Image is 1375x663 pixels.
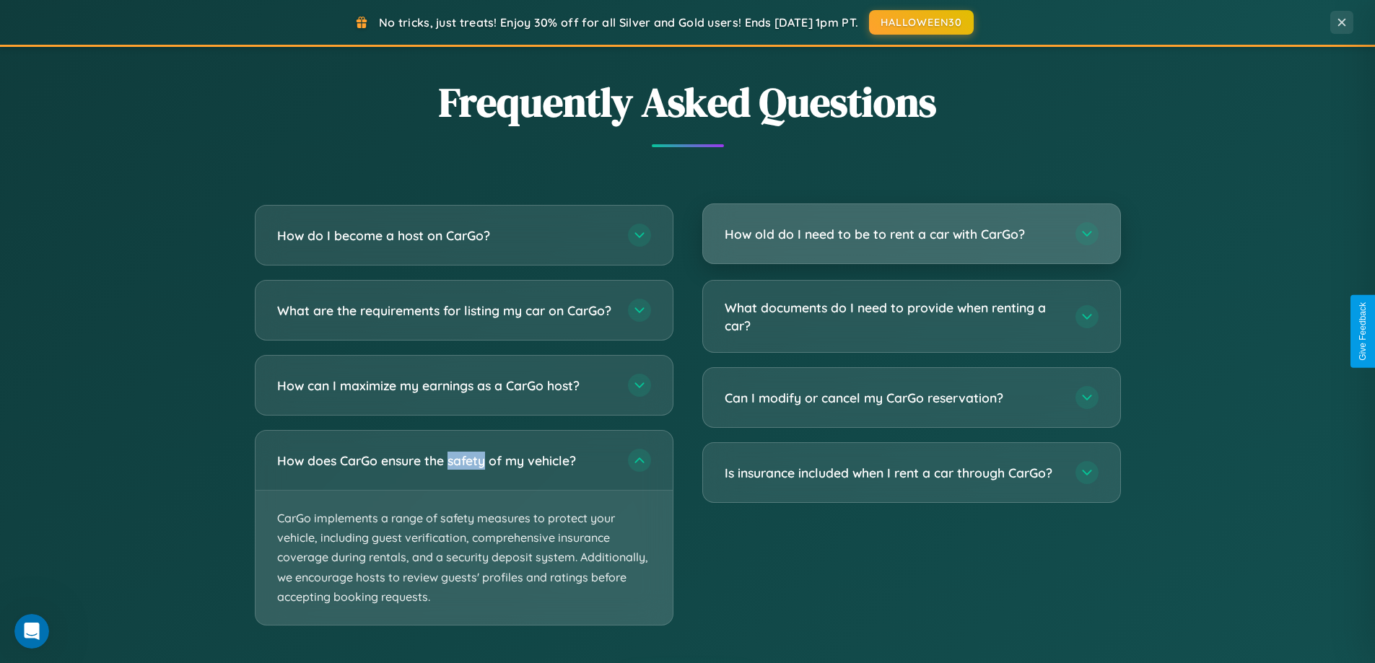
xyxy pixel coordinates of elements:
div: Give Feedback [1358,302,1368,361]
h2: Frequently Asked Questions [255,74,1121,130]
h3: How does CarGo ensure the safety of my vehicle? [277,452,614,470]
span: No tricks, just treats! Enjoy 30% off for all Silver and Gold users! Ends [DATE] 1pm PT. [379,15,858,30]
h3: How old do I need to be to rent a car with CarGo? [725,225,1061,243]
h3: What are the requirements for listing my car on CarGo? [277,302,614,320]
h3: Is insurance included when I rent a car through CarGo? [725,464,1061,482]
h3: What documents do I need to provide when renting a car? [725,299,1061,334]
p: CarGo implements a range of safety measures to protect your vehicle, including guest verification... [256,491,673,625]
button: HALLOWEEN30 [869,10,974,35]
h3: How do I become a host on CarGo? [277,227,614,245]
h3: Can I modify or cancel my CarGo reservation? [725,389,1061,407]
iframe: Intercom live chat [14,614,49,649]
h3: How can I maximize my earnings as a CarGo host? [277,377,614,395]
